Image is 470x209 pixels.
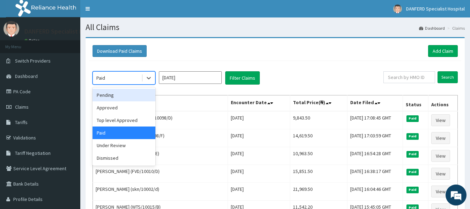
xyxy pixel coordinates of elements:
[431,168,450,180] a: View
[347,165,403,183] td: [DATE] 16:38:17 GMT
[290,147,347,165] td: 10,963.50
[96,74,105,81] div: Paid
[3,21,19,37] img: User Image
[225,71,260,85] button: Filter Claims
[428,45,458,57] a: Add Claim
[431,114,450,126] a: View
[431,132,450,144] a: View
[115,3,131,20] div: Minimize live chat window
[431,186,450,197] a: View
[446,25,465,31] li: Claims
[347,95,403,111] th: Date Filed
[41,61,96,131] span: We're online!
[347,129,403,147] td: [DATE] 17:03:59 GMT
[228,129,290,147] td: [DATE]
[403,95,428,111] th: Status
[24,38,41,43] a: Online
[406,151,419,157] span: Paid
[431,150,450,162] a: View
[159,71,222,84] input: Select Month and Year
[290,129,347,147] td: 14,619.50
[3,137,133,161] textarea: Type your message and hit 'Enter'
[419,25,445,31] a: Dashboard
[438,71,458,83] input: Search
[347,147,403,165] td: [DATE] 16:54:28 GMT
[406,187,419,193] span: Paid
[93,147,228,165] td: [PERSON_NAME] (STZ/10098/E)
[93,127,155,139] div: Paid
[93,139,155,152] div: Under Review
[93,114,155,127] div: Top level Approved
[93,129,228,147] td: Laureu Ugochukwu (STZ/10098/F)
[406,169,419,175] span: Paid
[93,111,228,129] td: [DATE][PERSON_NAME] (STZ/10098/D)
[93,183,228,201] td: [PERSON_NAME] (skn/10002/d)
[228,95,290,111] th: Encounter Date
[93,101,155,114] div: Approved
[15,73,38,79] span: Dashboard
[406,115,419,122] span: Paid
[290,111,347,129] td: 9,843.50
[93,95,228,111] th: Name
[93,45,147,57] button: Download Paid Claims
[383,71,435,83] input: Search by HMO ID
[347,183,403,201] td: [DATE] 16:04:46 GMT
[228,165,290,183] td: [DATE]
[406,6,465,12] span: DANFERD Specialist Hospital
[86,23,465,32] h1: All Claims
[347,111,403,129] td: [DATE] 17:08:45 GMT
[290,95,347,111] th: Total Price(₦)
[13,35,28,52] img: d_794563401_company_1708531726252_794563401
[406,133,419,139] span: Paid
[15,119,28,125] span: Tariffs
[93,152,155,164] div: Dismissed
[93,89,155,101] div: Pending
[24,28,102,35] p: DANFERD Specialist Hospital
[36,39,117,48] div: Chat with us now
[15,104,29,110] span: Claims
[15,150,51,156] span: Tariff Negotiation
[228,147,290,165] td: [DATE]
[228,183,290,201] td: [DATE]
[290,183,347,201] td: 21,969.50
[393,5,402,13] img: User Image
[428,95,457,111] th: Actions
[290,165,347,183] td: 15,851.50
[15,58,51,64] span: Switch Providers
[93,165,228,183] td: [PERSON_NAME] (FVD/10010/D)
[228,111,290,129] td: [DATE]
